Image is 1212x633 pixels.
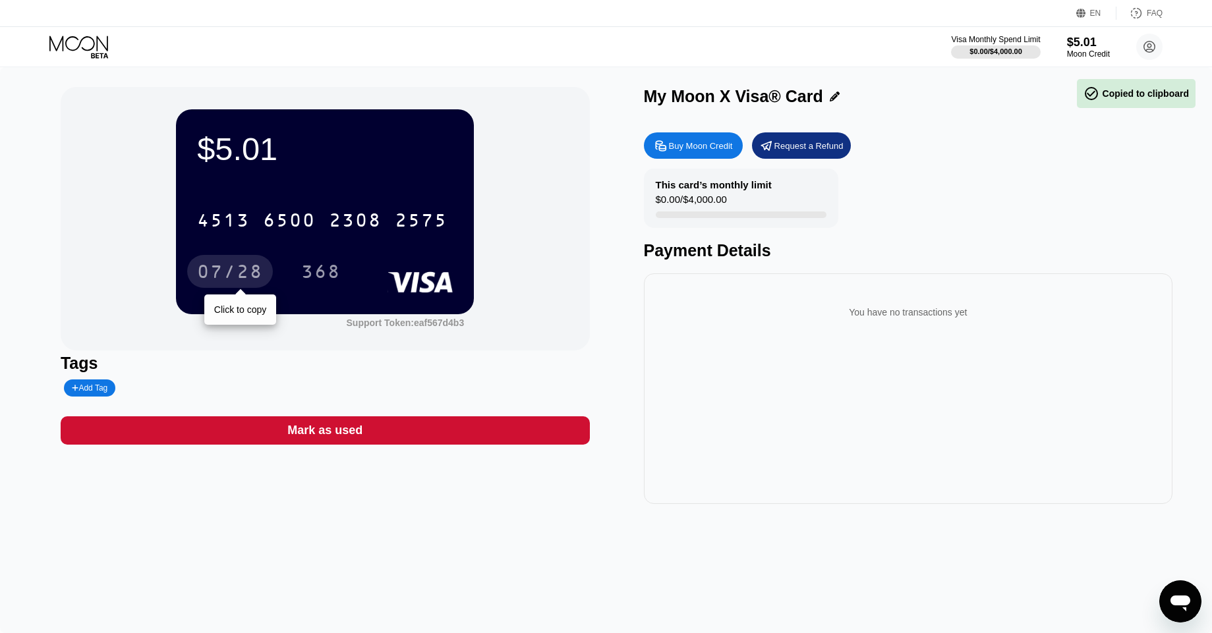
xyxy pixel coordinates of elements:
div: Visa Monthly Spend Limit$0.00/$4,000.00 [951,35,1040,59]
div: Tags [61,354,590,373]
div: Add Tag [72,383,107,393]
div: $0.00 / $4,000.00 [656,194,727,211]
div: 368 [301,263,341,284]
div: EN [1090,9,1101,18]
div: Support Token: eaf567d4b3 [347,317,465,328]
div: 07/28 [187,255,273,288]
span:  [1083,86,1099,101]
div: 6500 [263,211,316,233]
div: FAQ [1116,7,1163,20]
div: 2308 [329,211,382,233]
div: 07/28 [197,263,263,284]
iframe: Кнопка запуска окна обмена сообщениями [1159,580,1201,622]
div: 368 [291,255,351,288]
div: FAQ [1147,9,1163,18]
div: 2575 [395,211,447,233]
div: Mark as used [61,416,590,445]
div: EN [1076,7,1116,20]
div: $0.00 / $4,000.00 [969,47,1022,55]
div: $5.01 [1067,36,1110,49]
div: Buy Moon Credit [644,132,743,159]
div: Support Token:eaf567d4b3 [347,317,465,328]
div: 4513650023082575 [189,204,455,236]
div: $5.01Moon Credit [1067,36,1110,59]
div: 4513 [197,211,250,233]
div: Moon Credit [1067,49,1110,59]
div: Mark as used [287,423,362,438]
div: Click to copy [214,304,266,315]
div: $5.01 [197,130,453,167]
div: Copied to clipboard [1083,86,1189,101]
div: My Moon X Visa® Card [644,87,823,106]
div: Request a Refund [752,132,851,159]
div: Visa Monthly Spend Limit [951,35,1040,44]
div: Request a Refund [774,140,844,151]
div: Buy Moon Credit [669,140,733,151]
div: Payment Details [644,241,1173,260]
div: You have no transactions yet [654,294,1163,331]
div: This card’s monthly limit [656,179,772,190]
div: Add Tag [64,379,115,397]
